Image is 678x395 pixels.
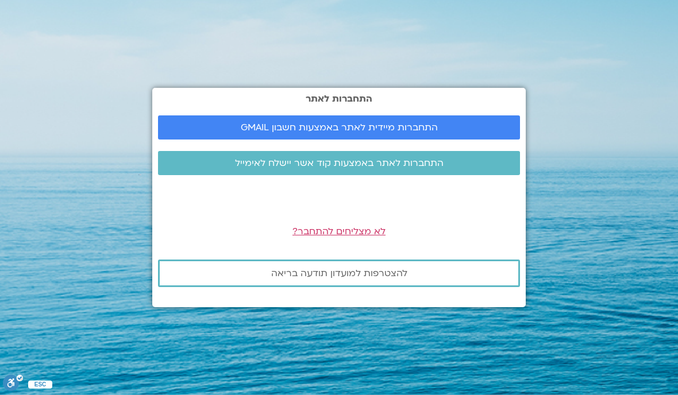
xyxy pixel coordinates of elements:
a: להצטרפות למועדון תודעה בריאה [158,260,520,287]
a: התחברות לאתר באמצעות קוד אשר יישלח לאימייל [158,151,520,175]
h2: התחברות לאתר [158,94,520,104]
a: התחברות מיידית לאתר באמצעות חשבון GMAIL [158,115,520,140]
span: התחברות לאתר באמצעות קוד אשר יישלח לאימייל [235,158,444,168]
span: התחברות מיידית לאתר באמצעות חשבון GMAIL [241,122,438,133]
a: לא מצליחים להתחבר? [292,225,386,238]
span: להצטרפות למועדון תודעה בריאה [271,268,407,278]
